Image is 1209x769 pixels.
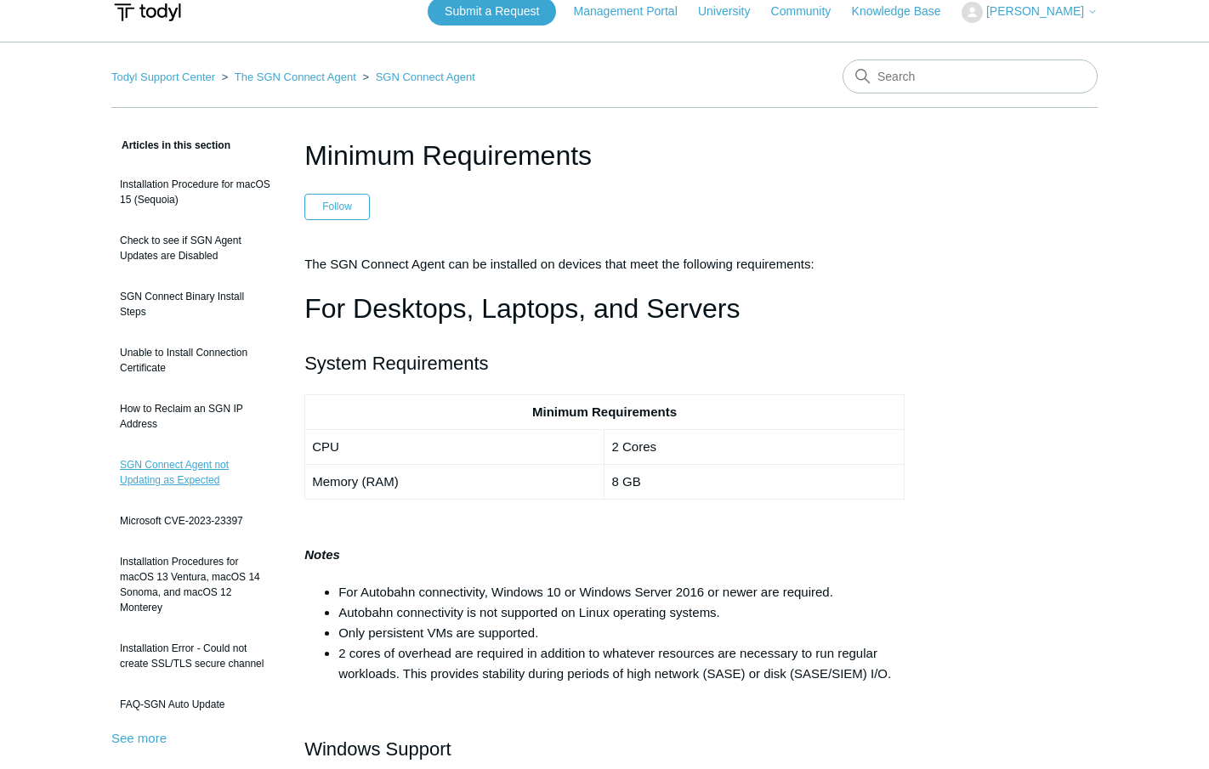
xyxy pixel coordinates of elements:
a: Unable to Install Connection Certificate [111,336,279,384]
a: See more [111,731,167,745]
span: Windows Support [304,738,451,760]
a: Microsoft CVE-2023-23397 [111,505,279,537]
td: Memory (RAM) [305,464,604,499]
span: [PERSON_NAME] [986,4,1084,18]
li: Todyl Support Center [111,71,219,83]
a: Community [771,3,849,20]
strong: Notes [304,547,340,562]
strong: Minimum Requirements [532,404,677,419]
td: 2 Cores [604,429,904,464]
a: SGN Connect Agent not Updating as Expected [111,449,279,496]
li: The SGN Connect Agent [219,71,360,83]
a: Installation Error - Could not create SSL/TLS secure channel [111,632,279,680]
td: 8 GB [604,464,904,499]
button: Follow Article [304,194,370,219]
a: SGN Connect Agent [376,71,475,83]
a: SGN Connect Binary Install Steps [111,280,279,328]
span: For Desktops, Laptops, and Servers [304,293,740,324]
a: Todyl Support Center [111,71,215,83]
input: Search [843,59,1098,93]
a: How to Reclaim an SGN IP Address [111,393,279,440]
a: Check to see if SGN Agent Updates are Disabled [111,224,279,272]
a: Installation Procedures for macOS 13 Ventura, macOS 14 Sonoma, and macOS 12 Monterey [111,546,279,624]
span: Articles in this section [111,139,230,151]
td: CPU [305,429,604,464]
a: FAQ-SGN Auto Update [111,688,279,721]
a: The SGN Connect Agent [235,71,356,83]
a: Installation Procedure for macOS 15 (Sequoia) [111,168,279,216]
a: Management Portal [574,3,695,20]
span: The SGN Connect Agent can be installed on devices that meet the following requirements: [304,257,815,271]
a: University [698,3,767,20]
li: Autobahn connectivity is not supported on Linux operating systems. [338,602,905,623]
li: SGN Connect Agent [359,71,474,83]
li: For Autobahn connectivity, Windows 10 or Windows Server 2016 or newer are required. [338,582,905,602]
li: 2 cores of overhead are required in addition to whatever resources are necessary to run regular w... [338,643,905,684]
h1: Minimum Requirements [304,135,905,176]
li: Only persistent VMs are supported. [338,623,905,643]
button: [PERSON_NAME] [962,2,1098,23]
span: System Requirements [304,353,488,374]
a: Knowledge Base [852,3,958,20]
